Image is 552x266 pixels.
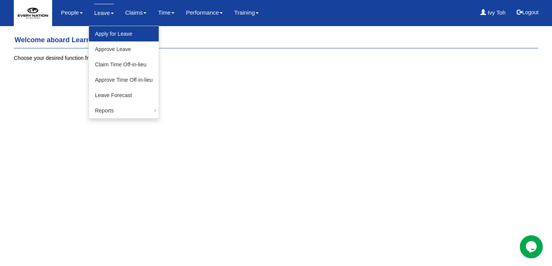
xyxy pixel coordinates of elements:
a: Approve Leave [89,41,159,57]
iframe: chat widget [520,235,544,258]
a: Leave [94,4,114,22]
h4: Welcome aboard Learn Anchor, Ivy Toh! [14,33,538,48]
a: Ivy Toh [480,4,506,21]
a: Performance [186,4,223,21]
a: Reports [89,103,159,118]
img: 2Q== [14,0,52,26]
a: Leave Forecast [89,88,159,103]
a: Time [158,4,174,21]
a: Claim Time Off-in-lieu [89,57,159,72]
a: Training [234,4,259,21]
p: Choose your desired function from the menu above. [14,54,538,62]
button: Logout [511,3,544,21]
a: Apply for Leave [89,26,159,41]
a: People [61,4,83,21]
a: Approve Time Off-in-lieu [89,72,159,88]
a: Claims [125,4,147,21]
